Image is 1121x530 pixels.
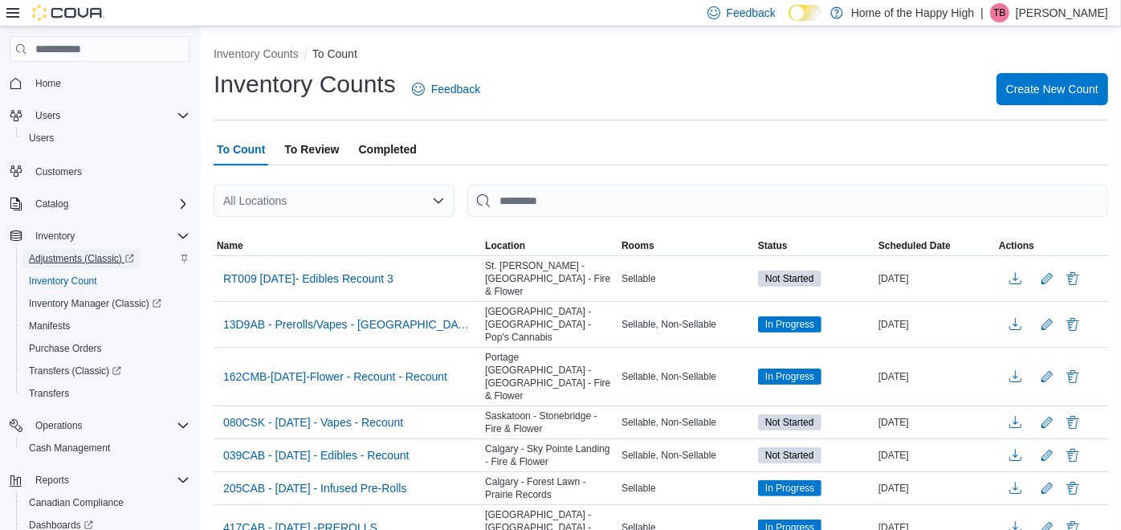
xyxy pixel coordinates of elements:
button: Delete [1063,479,1082,498]
div: Sellable, Non-Sellable [618,446,755,465]
span: Not Started [758,271,821,287]
button: 039CAB - [DATE] - Edibles - Recount [217,443,416,467]
a: Adjustments (Classic) [22,249,141,268]
a: Home [29,74,67,93]
div: [DATE] [875,269,996,288]
div: [DATE] [875,315,996,334]
button: Edit count details [1037,476,1057,500]
a: Users [22,128,60,148]
span: Canadian Compliance [29,496,124,509]
button: RT009 [DATE]- Edibles Recount 3 [217,267,400,291]
span: Not Started [758,447,821,463]
span: Portage [GEOGRAPHIC_DATA] - [GEOGRAPHIC_DATA] - Fire & Flower [485,351,615,402]
div: [DATE] [875,413,996,432]
span: In Progress [765,481,814,495]
span: [GEOGRAPHIC_DATA] - [GEOGRAPHIC_DATA] - Pop's Cannabis [485,305,615,344]
span: In Progress [758,480,821,496]
div: [DATE] [875,367,996,386]
button: Rooms [618,236,755,255]
a: Purchase Orders [22,339,108,358]
span: Home [29,73,190,93]
span: Location [485,239,525,252]
span: RT009 [DATE]- Edibles Recount 3 [223,271,393,287]
button: Catalog [29,194,75,214]
button: 162CMB-[DATE]-Flower - Recount - Recount [217,365,454,389]
span: Not Started [765,271,814,286]
span: Customers [29,161,190,181]
button: Create New Count [997,73,1108,105]
span: Users [35,109,60,122]
span: 080CSK - [DATE] - Vapes - Recount [223,414,403,430]
button: To Count [312,47,357,60]
span: To Review [284,133,339,165]
button: Delete [1063,367,1082,386]
span: Rooms [622,239,654,252]
button: Home [3,71,196,95]
input: This is a search bar. After typing your query, hit enter to filter the results lower in the page. [467,185,1108,217]
span: Manifests [22,316,190,336]
span: Not Started [765,415,814,430]
a: Transfers (Classic) [22,361,128,381]
span: Status [758,239,788,252]
p: | [980,3,984,22]
span: Create New Count [1006,81,1099,97]
a: Feedback [406,73,487,105]
div: Taylor Birch [990,3,1009,22]
span: Scheduled Date [878,239,951,252]
span: Purchase Orders [22,339,190,358]
span: Home [35,77,61,90]
button: Edit count details [1037,267,1057,291]
button: 205CAB - [DATE] - Infused Pre-Rolls [217,476,413,500]
span: Dark Mode [789,21,789,22]
span: Users [22,128,190,148]
span: Calgary - Sky Pointe Landing - Fire & Flower [485,442,615,468]
input: Dark Mode [789,5,822,22]
span: Reports [35,474,69,487]
span: Transfers [29,387,69,400]
div: Sellable, Non-Sellable [618,315,755,334]
div: [DATE] [875,479,996,498]
button: Delete [1063,315,1082,334]
button: 080CSK - [DATE] - Vapes - Recount [217,410,410,434]
span: In Progress [758,316,821,332]
span: Manifests [29,320,70,332]
span: St. [PERSON_NAME] - [GEOGRAPHIC_DATA] - Fire & Flower [485,259,615,298]
span: Feedback [431,81,480,97]
button: Canadian Compliance [16,491,196,514]
button: Delete [1063,446,1082,465]
span: Customers [35,165,82,178]
span: Reports [29,471,190,490]
a: Manifests [22,316,76,336]
span: Transfers (Classic) [29,365,121,377]
button: Operations [29,416,89,435]
button: Manifests [16,315,196,337]
span: 162CMB-[DATE]-Flower - Recount - Recount [223,369,447,385]
a: Canadian Compliance [22,493,130,512]
span: Operations [29,416,190,435]
span: Canadian Compliance [22,493,190,512]
span: Inventory [29,226,190,246]
a: Inventory Manager (Classic) [22,294,168,313]
button: Open list of options [432,194,445,207]
span: Completed [359,133,417,165]
button: 13D9AB - Prerolls/Vapes - [GEOGRAPHIC_DATA] - [GEOGRAPHIC_DATA] - [GEOGRAPHIC_DATA] - Pop's Cannabis [217,312,479,336]
span: Inventory Count [22,271,190,291]
span: Adjustments (Classic) [22,249,190,268]
button: Customers [3,159,196,182]
button: Scheduled Date [875,236,996,255]
button: Cash Management [16,437,196,459]
button: Delete [1063,413,1082,432]
button: Users [3,104,196,127]
a: Inventory Count [22,271,104,291]
img: Cova [32,5,104,21]
span: Feedback [727,5,776,21]
span: 205CAB - [DATE] - Infused Pre-Rolls [223,480,406,496]
button: Status [755,236,875,255]
span: Cash Management [29,442,110,455]
a: Transfers [22,384,75,403]
span: In Progress [765,369,814,384]
a: Cash Management [22,438,116,458]
span: 039CAB - [DATE] - Edibles - Recount [223,447,410,463]
nav: An example of EuiBreadcrumbs [214,46,1108,65]
button: Reports [29,471,75,490]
